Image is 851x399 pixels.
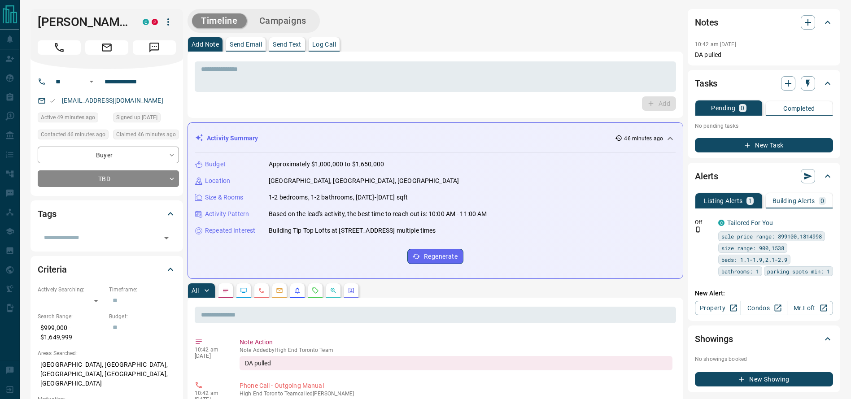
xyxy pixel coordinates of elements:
a: Mr.Loft [787,301,833,315]
p: 46 minutes ago [624,134,663,143]
h2: Notes [695,15,718,30]
p: $999,000 - $1,649,999 [38,321,105,345]
p: New Alert: [695,289,833,298]
p: Send Text [273,41,301,48]
button: Open [160,232,173,244]
h2: Alerts [695,169,718,183]
div: Tags [38,203,176,225]
p: 10:42 am [195,347,226,353]
p: Activity Summary [207,134,258,143]
div: Activity Summary46 minutes ago [195,130,676,147]
span: Contacted 46 minutes ago [41,130,105,139]
h2: Showings [695,332,733,346]
p: 1-2 bedrooms, 1-2 bathrooms, [DATE]-[DATE] sqft [269,193,408,202]
svg: Agent Actions [348,287,355,294]
p: Pending [711,105,735,111]
svg: Email Valid [49,98,56,104]
div: DA pulled [240,356,672,370]
a: Property [695,301,741,315]
button: Open [86,76,97,87]
button: New Showing [695,372,833,386]
p: 0 [741,105,744,111]
a: Condos [741,301,787,315]
button: Timeline [192,13,247,28]
button: Regenerate [407,249,463,264]
p: Search Range: [38,312,105,321]
div: Tasks [695,73,833,94]
p: Off [695,218,713,226]
p: No showings booked [695,355,833,363]
span: Email [85,40,128,55]
p: Budget: [109,312,176,321]
span: size range: 900,1538 [721,243,784,252]
p: Activity Pattern [205,209,249,219]
p: Location [205,176,230,186]
p: Log Call [312,41,336,48]
svg: Push Notification Only [695,226,701,233]
p: [DATE] [195,353,226,359]
span: parking spots min: 1 [767,267,830,276]
p: Completed [783,105,815,112]
span: Message [133,40,176,55]
div: TBD [38,170,179,187]
p: Add Note [192,41,219,48]
p: Timeframe: [109,286,176,294]
p: All [192,287,199,294]
span: Signed up [DATE] [116,113,157,122]
p: [GEOGRAPHIC_DATA], [GEOGRAPHIC_DATA], [GEOGRAPHIC_DATA], [GEOGRAPHIC_DATA], [GEOGRAPHIC_DATA] [38,357,176,391]
h1: [PERSON_NAME] [38,15,129,29]
p: Budget [205,160,226,169]
p: DA pulled [695,50,833,60]
span: Active 49 minutes ago [41,113,95,122]
p: 0 [820,198,824,204]
h2: Criteria [38,262,67,277]
div: Criteria [38,259,176,280]
div: property.ca [152,19,158,25]
a: [EMAIL_ADDRESS][DOMAIN_NAME] [62,97,163,104]
div: Alerts [695,165,833,187]
div: Mon Sep 15 2025 [113,130,179,142]
span: bathrooms: 1 [721,267,759,276]
div: Mon Sep 15 2025 [38,130,109,142]
p: Phone Call - Outgoing Manual [240,381,672,390]
span: beds: 1.1-1.9,2.1-2.9 [721,255,787,264]
p: High End Toronto Team called [PERSON_NAME] [240,390,672,397]
div: Wed Feb 10 2021 [113,113,179,125]
p: Size & Rooms [205,193,244,202]
div: condos.ca [718,220,724,226]
p: Send Email [230,41,262,48]
h2: Tags [38,207,56,221]
p: Listing Alerts [704,198,743,204]
p: Building Tip Top Lofts at [STREET_ADDRESS] multiple times [269,226,436,235]
div: Notes [695,12,833,33]
p: Approximately $1,000,000 to $1,650,000 [269,160,384,169]
p: Areas Searched: [38,349,176,357]
svg: Listing Alerts [294,287,301,294]
p: 10:42 am [195,390,226,396]
p: Based on the lead's activity, the best time to reach out is: 10:00 AM - 11:00 AM [269,209,487,219]
span: sale price range: 899100,1814998 [721,232,822,241]
a: Tailored For You [727,219,773,226]
p: Note Action [240,338,672,347]
div: Showings [695,328,833,350]
div: Buyer [38,147,179,163]
button: Campaigns [250,13,315,28]
p: [GEOGRAPHIC_DATA], [GEOGRAPHIC_DATA], [GEOGRAPHIC_DATA] [269,176,459,186]
svg: Notes [222,287,229,294]
p: Building Alerts [772,198,815,204]
p: Repeated Interest [205,226,255,235]
span: Call [38,40,81,55]
svg: Calls [258,287,265,294]
p: Actively Searching: [38,286,105,294]
svg: Opportunities [330,287,337,294]
h2: Tasks [695,76,717,91]
button: New Task [695,138,833,152]
p: No pending tasks [695,119,833,133]
svg: Requests [312,287,319,294]
span: Claimed 46 minutes ago [116,130,176,139]
svg: Emails [276,287,283,294]
p: 1 [748,198,752,204]
div: condos.ca [143,19,149,25]
p: Note Added by High End Toronto Team [240,347,672,353]
p: 10:42 am [DATE] [695,41,736,48]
